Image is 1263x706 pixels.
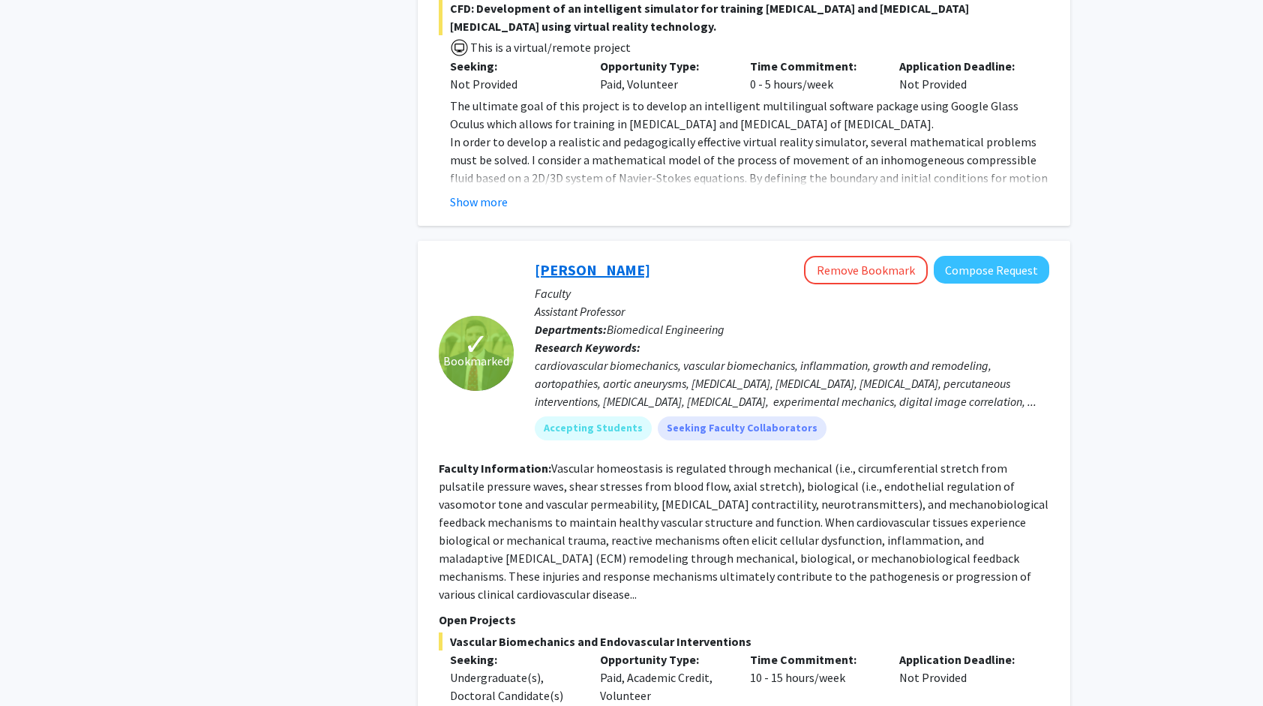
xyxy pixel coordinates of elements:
div: Paid, Volunteer [589,57,739,93]
div: Not Provided [450,75,577,93]
span: This is a virtual/remote project [469,40,631,55]
p: Opportunity Type: [600,650,727,668]
span: ✓ [463,337,489,352]
a: [PERSON_NAME] [535,260,650,279]
mat-chip: Seeking Faculty Collaborators [658,416,826,440]
p: The ultimate goal of this project is to develop an intelligent multilingual software package usin... [450,97,1049,133]
b: Departments: [535,322,607,337]
span: Vascular Biomechanics and Endovascular Interventions [439,632,1049,650]
b: Faculty Information: [439,461,551,476]
p: Faculty [535,284,1049,302]
p: Time Commitment: [750,57,877,75]
b: Research Keywords: [535,340,640,355]
p: Application Deadline: [899,650,1027,668]
button: Show more [450,193,508,211]
span: Biomedical Engineering [607,322,724,337]
span: Bookmarked [443,352,509,370]
p: In order to develop a realistic and pedagogically effective virtual reality simulator, several ma... [450,133,1049,259]
p: Time Commitment: [750,650,877,668]
iframe: Chat [11,638,64,695]
div: Not Provided [888,57,1038,93]
fg-read-more: Vascular homeostasis is regulated through mechanical (i.e., circumferential stretch from pulsatil... [439,461,1048,602]
p: Open Projects [439,611,1049,629]
p: Assistant Professor [535,302,1049,320]
div: 0 - 5 hours/week [739,57,889,93]
p: Seeking: [450,57,577,75]
p: Seeking: [450,650,577,668]
button: Remove Bookmark [804,256,928,284]
p: Opportunity Type: [600,57,727,75]
mat-chip: Accepting Students [535,416,652,440]
p: Application Deadline: [899,57,1027,75]
div: cardiovascular biomechanics, vascular biomechanics, inflammation, growth and remodeling, aortopat... [535,356,1049,410]
button: Compose Request to Brooks Lane [934,256,1049,284]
